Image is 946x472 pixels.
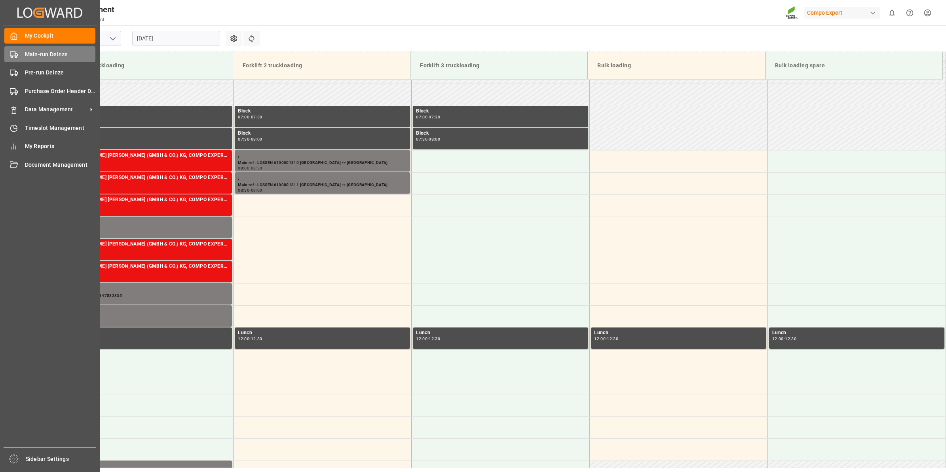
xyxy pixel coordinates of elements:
img: Screenshot%202023-09-29%20at%2010.02.21.png_1712312052.png [786,6,798,20]
div: 12:30 [607,337,618,341]
div: , [60,218,229,226]
div: , [60,462,229,470]
button: open menu [106,32,118,45]
span: Purchase Order Header Deinze [25,87,96,95]
div: Block [238,129,407,137]
div: , [238,174,407,182]
div: Forklift 2 truckloading [239,58,404,73]
div: , [60,307,229,315]
div: - [784,337,785,341]
span: Main-run Deinze [25,50,96,59]
div: Main ref : . [60,226,229,233]
div: Main ref : 14049950 [60,248,229,255]
div: - [249,188,251,192]
div: Main ref : 14049949 [60,182,229,188]
div: 09:00 [251,188,262,192]
div: Block [416,107,585,115]
div: FR. [PERSON_NAME] [PERSON_NAME] (GMBH & CO.) KG, COMPO EXPERT Benelux N.V. [60,263,229,270]
div: 07:00 [416,115,427,119]
span: Pre-run Deinze [25,69,96,77]
span: Sidebar Settings [26,455,97,463]
div: 07:30 [251,115,262,119]
div: 12:00 [772,337,784,341]
div: FR. [PERSON_NAME] [PERSON_NAME] (GMBH & CO.) KG, COMPO EXPERT Benelux N.V. [60,152,229,160]
div: Lunch [772,329,941,337]
div: - [249,137,251,141]
span: Timeslot Management [25,124,96,132]
div: Main ref : 14049946 [60,160,229,166]
div: FR. [PERSON_NAME] [PERSON_NAME] (GMBH & CO.) KG, COMPO EXPERT Benelux N.V. [60,240,229,248]
div: 12:30 [251,337,262,341]
div: Bulk loading [594,58,758,73]
div: FR. [PERSON_NAME] [PERSON_NAME] (GMBH & CO.) KG, COMPO EXPERT Benelux N.V. [60,196,229,204]
div: Forklift 1 truckloading [62,58,226,73]
button: Compo Expert [804,5,883,20]
div: - [249,166,251,170]
span: My Reports [25,142,96,150]
div: 08:30 [251,166,262,170]
div: 07:00 [238,115,249,119]
a: Timeslot Management [4,120,95,135]
div: Forklift 3 truckloading [417,58,581,73]
div: 12:30 [429,337,440,341]
input: DD.MM.YYYY [132,31,220,46]
div: 08:00 [429,137,440,141]
div: 08:30 [238,188,249,192]
div: 07:30 [238,137,249,141]
a: Main-run Deinze [4,46,95,62]
div: Main ref : 14049948 [60,204,229,211]
div: Main ref : LOSSEN 6100001310 [GEOGRAPHIC_DATA] -> [GEOGRAPHIC_DATA] [238,160,407,166]
div: Block [416,129,585,137]
div: 07:30 [416,137,427,141]
div: Main ref : Pickinglijst 47583835 [60,293,229,299]
div: Main ref : LOSSEN 6100001311 [GEOGRAPHIC_DATA] -> [GEOGRAPHIC_DATA] [238,182,407,188]
span: Data Management [25,105,87,114]
div: , [60,285,229,293]
div: Block [60,107,229,115]
div: - [427,137,429,141]
span: My Cockpit [25,32,96,40]
div: 08:00 [238,166,249,170]
div: 12:00 [594,337,606,341]
div: Block [238,107,407,115]
button: Help Center [901,4,919,22]
a: My Cockpit [4,28,95,44]
div: FR. [PERSON_NAME] [PERSON_NAME] (GMBH & CO.) KG, COMPO EXPERT Benelux N.V. [60,174,229,182]
div: - [249,337,251,341]
span: Document Management [25,161,96,169]
div: , [238,152,407,160]
div: Lunch [594,329,763,337]
div: Bulk loading spare [772,58,936,73]
div: - [606,337,607,341]
a: Pre-run Deinze [4,65,95,80]
div: 12:00 [238,337,249,341]
div: 07:30 [429,115,440,119]
div: 12:00 [416,337,427,341]
div: - [249,115,251,119]
div: Block [60,129,229,137]
div: Lunch [238,329,407,337]
div: Lunch [60,329,229,337]
div: 12:30 [785,337,796,341]
a: Purchase Order Header Deinze [4,83,95,99]
div: Compo Expert [804,7,880,19]
div: - [427,337,429,341]
button: show 0 new notifications [883,4,901,22]
div: Main ref : . [60,315,229,322]
div: Lunch [416,329,585,337]
div: Main ref : 14049947 [60,270,229,277]
div: - [427,115,429,119]
div: 08:00 [251,137,262,141]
